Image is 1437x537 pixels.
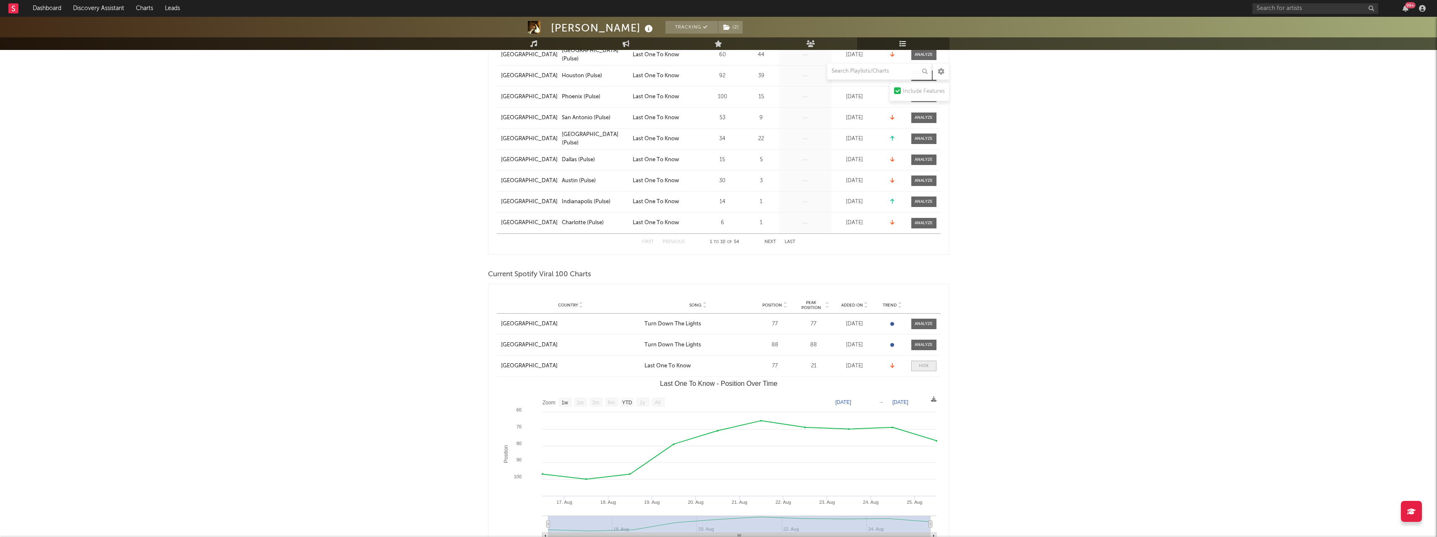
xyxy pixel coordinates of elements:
[516,441,521,446] text: 80
[746,219,777,227] div: 1
[561,400,568,406] text: 1w
[501,156,558,164] a: [GEOGRAPHIC_DATA]
[834,114,876,122] div: [DATE]
[834,156,876,164] div: [DATE]
[562,156,595,164] div: Dallas (Pulse)
[892,399,908,405] text: [DATE]
[746,135,777,143] div: 22
[644,341,752,349] a: Turn Down The Lights
[834,177,876,185] div: [DATE]
[633,114,699,122] a: Last One To Know
[633,219,699,227] a: Last One To Know
[501,198,558,206] a: [GEOGRAPHIC_DATA]
[501,72,558,80] div: [GEOGRAPHIC_DATA]
[562,93,629,101] a: Phoenix (Pulse)
[819,500,835,505] text: 23. Aug
[907,500,922,505] text: 25. Aug
[704,93,741,101] div: 100
[746,156,777,164] div: 5
[562,198,610,206] div: Indianapolis (Pulse)
[718,21,743,34] span: ( 2 )
[633,114,679,122] div: Last One To Know
[633,156,679,164] div: Last One To Know
[834,93,876,101] div: [DATE]
[501,114,558,122] a: [GEOGRAPHIC_DATA]
[756,362,794,370] div: 77
[503,445,509,463] text: Position
[633,93,699,101] a: Last One To Know
[501,362,558,370] div: [GEOGRAPHIC_DATA]
[562,219,604,227] div: Charlotte (Pulse)
[704,198,741,206] div: 14
[834,135,876,143] div: [DATE]
[756,341,794,349] div: 88
[551,21,655,35] div: [PERSON_NAME]
[644,362,752,370] a: Last One To Know
[727,240,732,244] span: of
[562,93,600,101] div: Phoenix (Pulse)
[834,51,876,59] div: [DATE]
[608,400,615,406] text: 6m
[562,198,629,206] a: Indianapolis (Pulse)
[501,219,558,227] a: [GEOGRAPHIC_DATA]
[600,500,615,505] text: 18. Aug
[835,399,851,405] text: [DATE]
[622,400,632,406] text: YTD
[633,72,699,80] a: Last One To Know
[633,177,699,185] a: Last One To Know
[514,474,521,479] text: 100
[834,362,876,370] div: [DATE]
[785,240,795,244] button: Last
[644,500,660,505] text: 19. Aug
[562,47,629,63] div: [GEOGRAPHIC_DATA] (Pulse)
[644,320,752,328] a: Turn Down The Lights
[798,320,829,328] div: 77
[633,177,679,185] div: Last One To Know
[562,177,596,185] div: Austin (Pulse)
[714,240,719,244] span: to
[704,177,741,185] div: 30
[501,320,558,328] div: [GEOGRAPHIC_DATA]
[798,341,829,349] div: 88
[644,362,691,370] div: Last One To Know
[562,156,629,164] a: Dallas (Pulse)
[562,219,629,227] a: Charlotte (Pulse)
[562,177,629,185] a: Austin (Pulse)
[633,51,699,59] a: Last One To Know
[798,362,829,370] div: 21
[1252,3,1378,14] input: Search for artists
[665,21,718,34] button: Tracking
[501,135,558,143] a: [GEOGRAPHIC_DATA]
[1403,5,1408,12] button: 99+
[516,407,521,412] text: 60
[562,72,602,80] div: Houston (Pulse)
[562,72,629,80] a: Houston (Pulse)
[558,303,578,308] span: Country
[863,500,878,505] text: 24. Aug
[762,303,782,308] span: Position
[556,500,572,505] text: 17. Aug
[633,135,679,143] div: Last One To Know
[764,240,776,244] button: Next
[655,400,660,406] text: All
[660,380,777,387] text: Last One To Know - Position Over Time
[633,51,679,59] div: Last One To Know
[639,400,645,406] text: 1y
[542,400,556,406] text: Zoom
[562,131,629,147] a: [GEOGRAPHIC_DATA] (Pulse)
[756,320,794,328] div: 77
[834,341,876,349] div: [DATE]
[704,135,741,143] div: 34
[633,156,699,164] a: Last One To Know
[516,457,521,462] text: 90
[1405,2,1416,8] div: 99 +
[633,198,699,206] a: Last One To Know
[501,51,558,59] div: [GEOGRAPHIC_DATA]
[834,198,876,206] div: [DATE]
[746,198,777,206] div: 1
